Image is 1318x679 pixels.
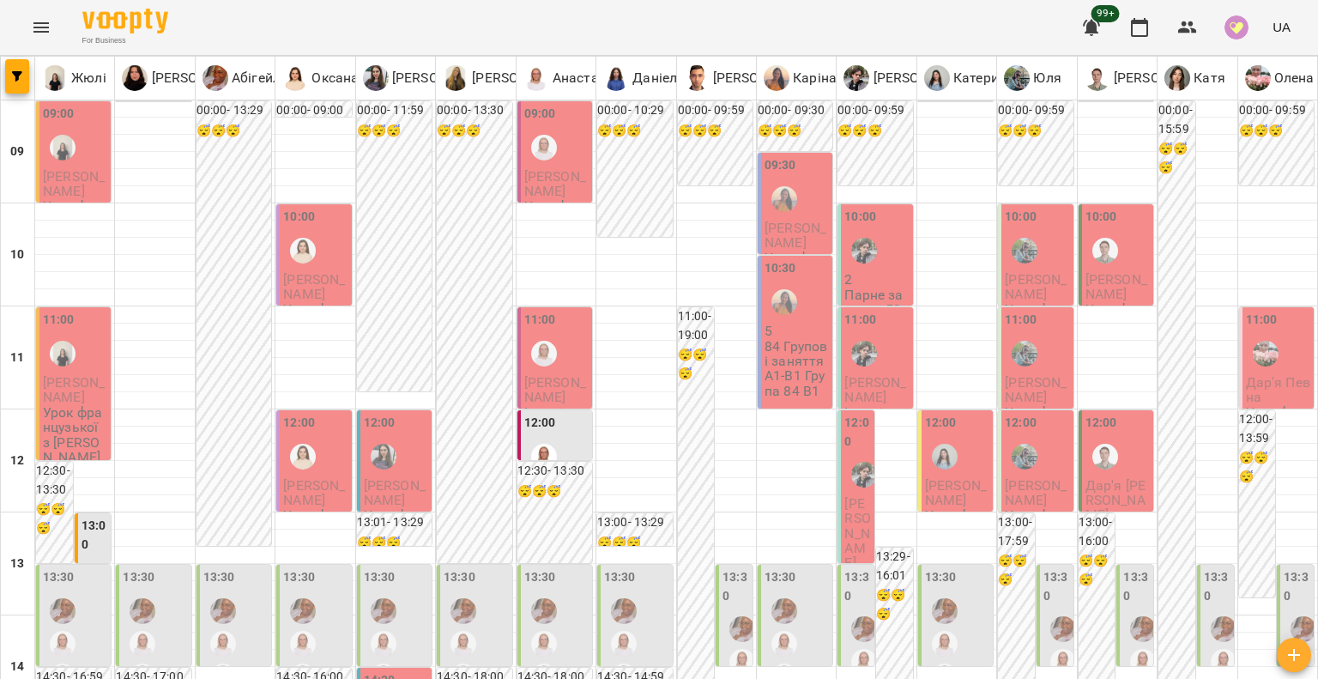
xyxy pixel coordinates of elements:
[524,311,556,330] label: 11:00
[1004,65,1061,91] div: Юля
[851,341,877,367] img: Микита
[10,555,24,573] h6: 13
[1164,65,1225,91] a: К Катя
[851,649,877,675] img: Анастасія
[531,598,557,624] div: Абігейл
[1246,311,1278,330] label: 11:00
[1030,68,1061,88] p: Юля
[678,307,715,344] h6: 11:00 - 19:00
[196,101,271,120] h6: 00:00 - 13:29
[68,68,106,88] p: Жюлі
[50,631,76,657] div: Анастасія
[1050,649,1076,675] img: Анастасія
[765,251,829,310] p: Урок французької з [PERSON_NAME]
[771,631,797,657] div: Анастасія
[524,168,586,199] span: [PERSON_NAME]
[1043,568,1070,605] label: 13:30
[450,598,476,624] img: Абігейл
[1091,5,1120,22] span: 99+
[1266,11,1297,43] button: UA
[932,598,958,624] img: Абігейл
[771,186,797,212] img: Каріна
[122,65,255,91] a: О [PERSON_NAME]
[524,374,586,405] span: [PERSON_NAME]
[357,534,432,553] h6: 😴😴😴
[196,122,271,141] h6: 😴😴😴
[1079,552,1115,589] h6: 😴😴😴
[42,65,106,91] div: Жюлі
[364,414,396,433] label: 12:00
[82,517,108,554] label: 13:00
[1130,616,1156,642] div: Абігейл
[729,616,755,642] img: Абігейл
[1130,649,1156,675] img: Анастасія
[1050,616,1076,642] div: Абігейл
[843,65,976,91] div: Микита
[1012,238,1037,264] img: Юля
[765,259,796,278] label: 10:30
[789,68,837,88] p: Каріна
[42,65,68,91] img: Ж
[36,462,73,499] h6: 12:30 - 13:30
[1085,65,1110,91] img: А
[82,9,168,33] img: Voopty Logo
[844,568,871,605] label: 13:30
[443,65,576,91] div: Марина
[203,65,281,91] a: А Абігейл
[1005,208,1037,227] label: 10:00
[710,68,817,88] p: [PERSON_NAME]
[10,142,24,161] h6: 09
[283,208,315,227] label: 10:00
[283,568,315,587] label: 13:30
[1211,616,1236,642] img: Абігейл
[50,135,76,161] img: Жюлі
[765,568,796,587] label: 13:30
[771,289,797,315] img: Каріна
[1271,68,1315,88] p: Олена
[950,68,1014,88] p: Катерина
[1092,444,1118,470] div: Андрій
[443,65,576,91] a: М [PERSON_NAME]
[523,65,617,91] a: А Анастасія
[678,101,753,120] h6: 00:00 - 09:59
[932,444,958,470] div: Катерина
[10,349,24,367] h6: 11
[844,495,870,571] span: [PERSON_NAME]
[1012,444,1037,470] img: Юля
[869,68,976,88] p: [PERSON_NAME]
[210,631,236,657] div: Анастасія
[282,65,308,91] img: О
[290,238,316,264] img: Оксана
[876,586,913,623] h6: 😴😴😴
[932,631,958,657] img: Анастасія
[1239,122,1314,141] h6: 😴😴😴
[1012,341,1037,367] img: Юля
[203,65,281,91] div: Абігейл
[549,68,617,88] p: Анастасія
[308,68,359,88] p: Оксана
[531,444,557,470] img: Анастасія
[524,105,556,124] label: 09:00
[1277,638,1311,672] button: Створити урок
[364,477,426,508] span: [PERSON_NAME]
[50,341,76,367] div: Жюлі
[290,598,316,624] div: Абігейл
[357,122,432,141] h6: 😴😴😴
[1246,374,1310,405] span: Дар'я Певна
[678,346,715,383] h6: 😴😴😴
[603,65,629,91] img: Д
[203,65,228,91] img: А
[283,508,348,567] p: Урок французької з Оксаною
[363,65,496,91] a: Ю [PERSON_NAME]
[130,598,155,624] img: Абігейл
[925,508,989,567] p: Урок французької з [PERSON_NAME]
[371,444,396,470] img: Юлія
